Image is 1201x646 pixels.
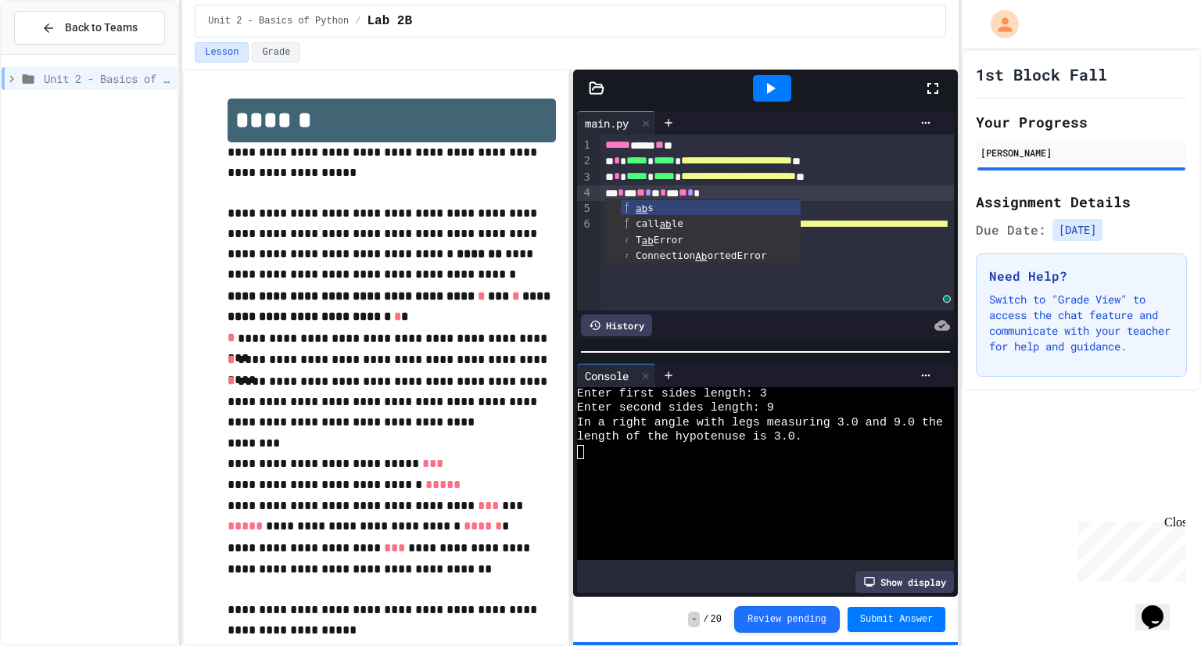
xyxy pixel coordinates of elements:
h2: Your Progress [976,111,1187,133]
div: To enrich screen reader interactions, please activate Accessibility in Grammarly extension settings [600,135,955,310]
div: Console [577,368,636,384]
div: Console [577,364,656,387]
span: call le [636,217,683,229]
span: Enter first sides length: 3 [577,387,767,401]
iframe: chat widget [1071,515,1185,582]
button: Review pending [734,606,840,633]
div: 1 [577,138,593,153]
div: main.py [577,115,636,131]
div: 4 [577,185,593,201]
span: Connection ortedError [636,249,767,261]
span: Unit 2 - Basics of Python [208,15,349,27]
div: History [581,314,652,336]
span: Enter second sides length: 9 [577,401,774,415]
span: Submit Answer [860,613,934,626]
iframe: chat widget [1135,583,1185,630]
button: Lesson [195,42,249,63]
ul: Completions [605,199,801,263]
button: Back to Teams [14,11,165,45]
span: / [355,15,360,27]
div: main.py [577,111,656,135]
div: Show display [855,571,954,593]
span: Unit 2 - Basics of Python [44,70,171,87]
span: ab [642,235,654,246]
span: Lab 2B [367,12,412,31]
h2: Assignment Details [976,191,1187,213]
div: 5 [577,201,593,217]
span: - [688,612,700,627]
p: Switch to "Grade View" to access the chat feature and communicate with your teacher for help and ... [989,292,1174,354]
span: T Error [636,234,683,246]
button: Submit Answer [848,607,946,632]
div: 3 [577,170,593,185]
button: Grade [252,42,300,63]
div: 6 [577,217,593,264]
span: ab [636,203,647,214]
span: Ab [695,250,707,262]
div: [PERSON_NAME] [981,145,1182,160]
span: s [636,202,654,214]
div: My Account [974,6,1023,42]
h1: 1st Block Fall [976,63,1107,85]
div: Chat with us now!Close [6,6,108,99]
div: 2 [577,153,593,169]
span: ab [659,218,671,230]
h3: Need Help? [989,267,1174,285]
span: Back to Teams [65,20,138,36]
span: In a right angle with legs measuring 3.0 and 9.0 the [577,416,943,430]
span: [DATE] [1052,219,1102,241]
span: Due Date: [976,221,1046,239]
span: length of the hypotenuse is 3.0. [577,430,802,444]
span: 20 [711,613,722,626]
span: / [703,613,708,626]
